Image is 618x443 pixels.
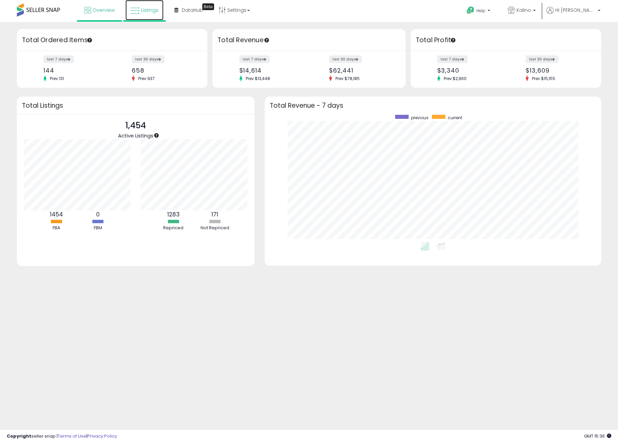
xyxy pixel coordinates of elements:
[526,55,558,63] label: last 30 days
[43,67,107,74] div: 144
[167,210,180,218] b: 1283
[529,76,559,81] span: Prev: $15,155
[264,37,270,43] div: Tooltip anchor
[526,67,589,74] div: $13,609
[195,225,235,231] div: Not Repriced
[78,225,118,231] div: FBM
[132,55,165,63] label: last 30 days
[239,55,270,63] label: last 7 days
[332,76,363,81] span: Prev: $78,185
[517,7,531,14] span: Kalino
[96,210,100,218] b: 0
[43,55,74,63] label: last 7 days
[242,76,273,81] span: Prev: $13,448
[437,67,501,74] div: $3,340
[466,6,475,15] i: Get Help
[476,8,485,14] span: Help
[47,76,67,81] span: Prev: 131
[118,132,153,139] span: Active Listings
[211,210,218,218] b: 171
[153,132,159,138] div: Tooltip anchor
[153,225,194,231] div: Repriced
[132,67,196,74] div: 658
[50,210,63,218] b: 1454
[202,3,214,10] div: Tooltip anchor
[448,115,462,121] span: current
[217,35,401,45] h3: Total Revenue
[411,115,429,121] span: previous
[141,7,158,14] span: Listings
[555,7,596,14] span: Hi [PERSON_NAME]
[93,7,115,14] span: Overview
[87,37,93,43] div: Tooltip anchor
[182,7,203,14] span: DataHub
[461,1,497,22] a: Help
[135,76,158,81] span: Prev: 937
[270,103,596,108] h3: Total Revenue - 7 days
[329,67,394,74] div: $62,441
[416,35,596,45] h3: Total Profit
[440,76,470,81] span: Prev: $2,960
[547,7,600,22] a: Hi [PERSON_NAME]
[22,103,249,108] h3: Total Listings
[36,225,77,231] div: FBA
[450,37,456,43] div: Tooltip anchor
[239,67,304,74] div: $14,614
[118,119,153,132] p: 1,454
[329,55,362,63] label: last 30 days
[22,35,202,45] h3: Total Ordered Items
[437,55,468,63] label: last 7 days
